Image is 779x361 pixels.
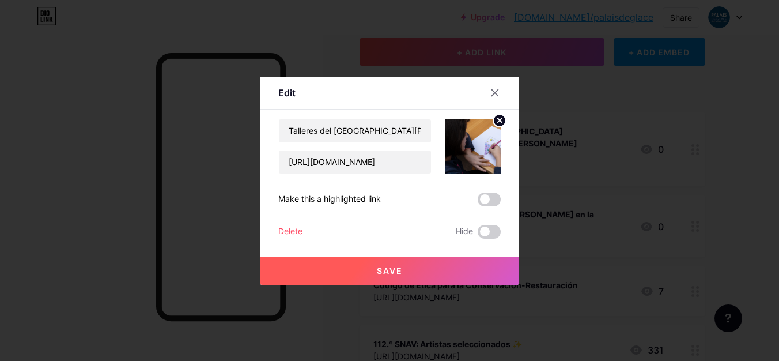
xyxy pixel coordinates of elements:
[279,119,431,142] input: Title
[456,225,473,239] span: Hide
[278,225,302,239] div: Delete
[278,193,381,206] div: Make this a highlighted link
[445,119,501,174] img: link_thumbnail
[260,257,519,285] button: Save
[278,86,296,100] div: Edit
[377,266,403,276] span: Save
[279,151,431,174] input: URL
